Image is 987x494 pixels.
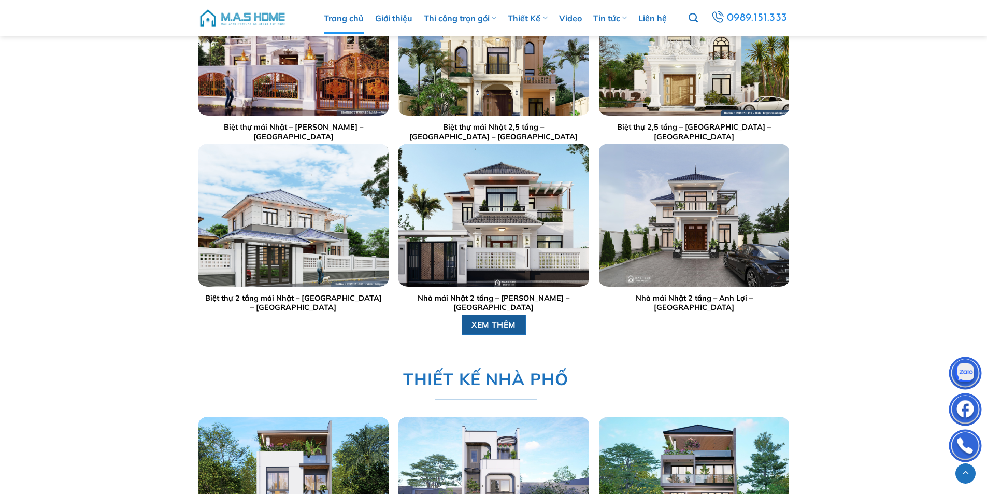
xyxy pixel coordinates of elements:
[324,3,364,34] a: Trang chủ
[404,293,583,313] a: Nhà mái Nhật 2 tầng – [PERSON_NAME] – [GEOGRAPHIC_DATA]
[203,293,383,313] a: Biệt thự 2 tầng mái Nhật – [GEOGRAPHIC_DATA] – [GEOGRAPHIC_DATA]
[727,9,788,27] span: 0989.151.333
[508,3,547,34] a: Thiết Kế
[638,3,667,34] a: Liên hệ
[203,122,383,142] a: Biệt thự mái Nhật – [PERSON_NAME] – [GEOGRAPHIC_DATA]
[593,3,627,34] a: Tin tức
[950,396,981,427] img: Facebook
[604,122,784,142] a: Biệt thự 2,5 tầng – [GEOGRAPHIC_DATA] – [GEOGRAPHIC_DATA]
[955,463,976,484] a: Lên đầu trang
[604,293,784,313] a: Nhà mái Nhật 2 tầng – Anh Lợi – [GEOGRAPHIC_DATA]
[198,3,287,34] img: M.A.S HOME – Tổng Thầu Thiết Kế Và Xây Nhà Trọn Gói
[950,432,981,463] img: Phone
[198,144,388,286] img: Trang chủ 77
[950,359,981,390] img: Zalo
[709,9,789,27] a: 0989.151.333
[404,122,583,142] a: Biệt thự mái Nhật 2,5 tầng – [GEOGRAPHIC_DATA] – [GEOGRAPHIC_DATA]
[599,144,789,286] img: Trang chủ 79
[403,366,568,392] span: THIẾT KẾ NHÀ PHỐ
[398,144,589,286] img: Trang chủ 78
[689,7,698,29] a: Tìm kiếm
[424,3,496,34] a: Thi công trọn gói
[471,318,516,331] span: XEM THÊM
[559,3,582,34] a: Video
[461,315,526,335] a: XEM THÊM
[375,3,412,34] a: Giới thiệu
